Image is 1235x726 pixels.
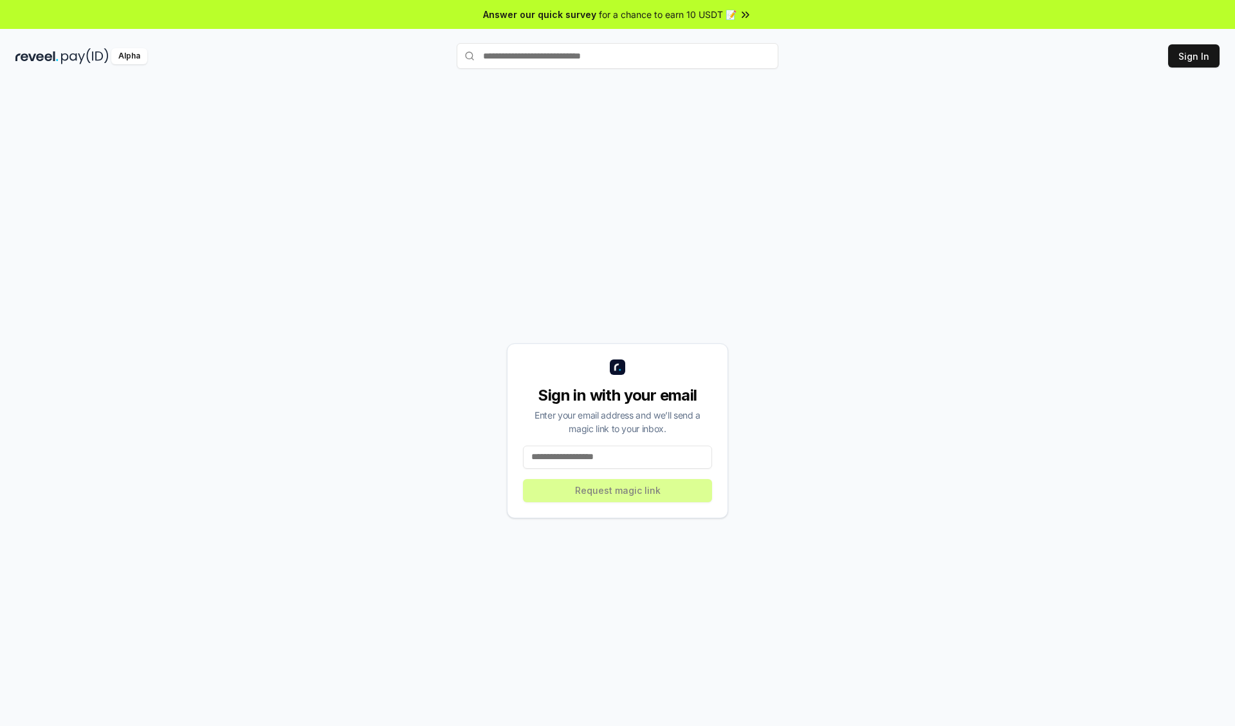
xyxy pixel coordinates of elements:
div: Enter your email address and we’ll send a magic link to your inbox. [523,408,712,435]
span: for a chance to earn 10 USDT 📝 [599,8,736,21]
div: Sign in with your email [523,385,712,406]
img: logo_small [610,359,625,375]
button: Sign In [1168,44,1220,68]
div: Alpha [111,48,147,64]
img: pay_id [61,48,109,64]
span: Answer our quick survey [483,8,596,21]
img: reveel_dark [15,48,59,64]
